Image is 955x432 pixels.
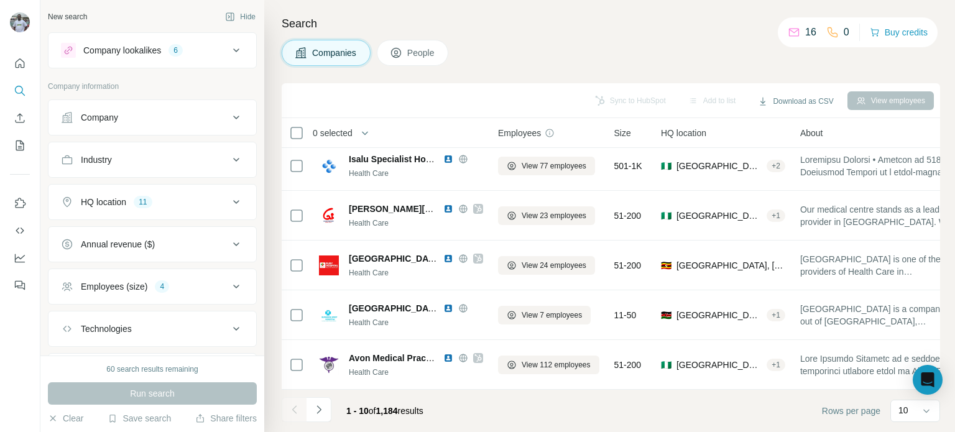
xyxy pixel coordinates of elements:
div: 60 search results remaining [106,364,198,375]
span: 51-200 [614,209,642,222]
div: 11 [134,196,152,208]
button: View 77 employees [498,157,595,175]
span: 11-50 [614,309,637,321]
button: Company [48,103,256,132]
span: [GEOGRAPHIC_DATA], [GEOGRAPHIC_DATA] [676,359,762,371]
span: [GEOGRAPHIC_DATA], [GEOGRAPHIC_DATA] [676,309,762,321]
img: LinkedIn logo [443,303,453,313]
span: 501-1K [614,160,642,172]
div: New search [48,11,87,22]
div: Company lookalikes [83,44,161,57]
span: 0 selected [313,127,353,139]
div: Annual revenue ($) [81,238,155,250]
span: 1,184 [376,406,398,416]
button: Annual revenue ($) [48,229,256,259]
img: LinkedIn logo [443,353,453,363]
span: Isalu Specialist Hospitals [349,154,453,164]
img: LinkedIn logo [443,204,453,214]
span: [GEOGRAPHIC_DATA] [349,303,442,313]
span: HQ location [661,127,706,139]
div: Company [81,111,118,124]
div: Open Intercom Messenger [913,365,943,395]
button: Use Surfe API [10,219,30,242]
div: Health Care [349,218,483,229]
h4: Search [282,15,940,32]
button: My lists [10,134,30,157]
div: 4 [155,281,169,292]
span: [GEOGRAPHIC_DATA], [GEOGRAPHIC_DATA] [676,209,762,222]
button: Buy credits [870,24,928,41]
span: Size [614,127,631,139]
span: of [369,406,376,416]
p: 0 [844,25,849,40]
button: View 23 employees [498,206,595,225]
img: Logo of Avon Medical Practice [319,355,339,375]
span: 1 - 10 [346,406,369,416]
span: View 23 employees [522,210,586,221]
button: Employees (size)4 [48,272,256,301]
span: 🇳🇬 [661,359,671,371]
span: View 24 employees [522,260,586,271]
button: Hide [216,7,264,26]
button: Save search [108,412,171,425]
p: Company information [48,81,257,92]
button: Share filters [195,412,257,425]
span: [PERSON_NAME][GEOGRAPHIC_DATA] [349,204,515,214]
div: Health Care [349,317,483,328]
span: 🇰🇪 [661,309,671,321]
span: Employees [498,127,541,139]
button: View 24 employees [498,256,595,275]
button: Technologies [48,314,256,344]
button: Search [10,80,30,102]
span: View 77 employees [522,160,586,172]
div: + 1 [767,359,785,370]
p: 10 [898,404,908,416]
img: Logo of George's Memorial Medical Centre [319,206,339,226]
div: Health Care [349,267,483,278]
img: LinkedIn logo [443,154,453,164]
span: [GEOGRAPHIC_DATA], [GEOGRAPHIC_DATA] [676,160,762,172]
span: 🇳🇬 [661,209,671,222]
img: Logo of Isalu Specialist Hospitals [319,156,339,176]
span: View 7 employees [522,310,582,321]
p: 16 [805,25,816,40]
span: About [800,127,823,139]
img: Logo of Bungoma west hospital [319,305,339,325]
img: Avatar [10,12,30,32]
button: Download as CSV [749,92,842,111]
button: Industry [48,145,256,175]
div: + 2 [767,160,785,172]
span: 51-200 [614,359,642,371]
span: View 112 employees [522,359,591,370]
span: [GEOGRAPHIC_DATA] [349,254,442,264]
button: HQ location11 [48,187,256,217]
div: Health Care [349,168,483,179]
span: Avon Medical Practice [349,353,441,363]
button: Use Surfe on LinkedIn [10,192,30,214]
span: Rows per page [822,405,880,417]
div: HQ location [81,196,126,208]
img: Logo of Ruby Hospital Kampala [319,255,339,275]
img: LinkedIn logo [443,254,453,264]
span: 51-200 [614,259,642,272]
button: Clear [48,412,83,425]
button: Quick start [10,52,30,75]
button: Navigate to next page [307,397,331,422]
span: 🇺🇬 [661,259,671,272]
div: Technologies [81,323,132,335]
span: results [346,406,423,416]
div: Health Care [349,367,483,378]
div: 6 [168,45,183,56]
div: + 1 [767,310,785,321]
span: 🇳🇬 [661,160,671,172]
span: Companies [312,47,358,59]
span: [GEOGRAPHIC_DATA], [GEOGRAPHIC_DATA], [GEOGRAPHIC_DATA] [676,259,785,272]
button: Dashboard [10,247,30,269]
div: Employees (size) [81,280,147,293]
button: Company lookalikes6 [48,35,256,65]
div: + 1 [767,210,785,221]
div: Industry [81,154,112,166]
span: People [407,47,436,59]
button: View 7 employees [498,306,591,324]
button: Enrich CSV [10,107,30,129]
